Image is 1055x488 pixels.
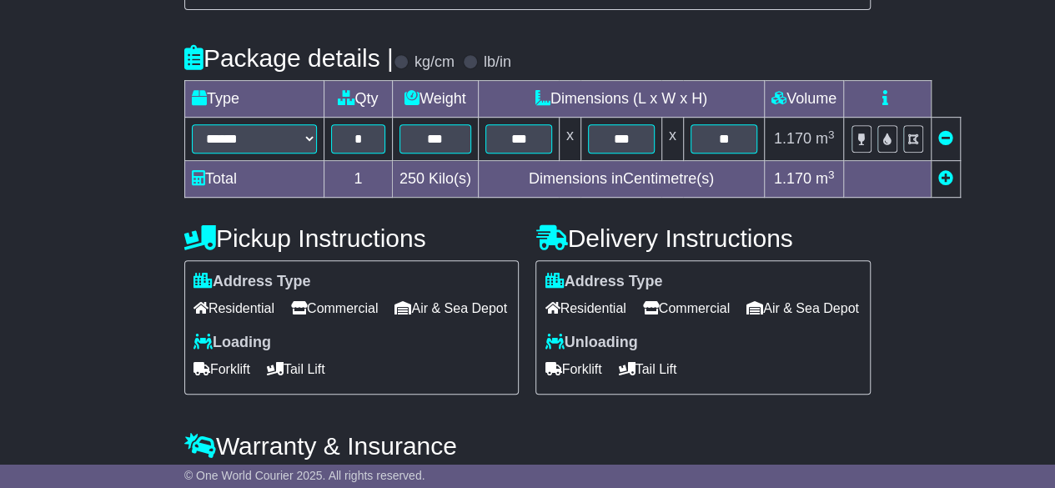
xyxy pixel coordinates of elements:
[545,334,637,352] label: Unloading
[478,81,764,118] td: Dimensions (L x W x H)
[184,81,324,118] td: Type
[184,161,324,198] td: Total
[392,161,478,198] td: Kilo(s)
[184,432,871,460] h4: Warranty & Insurance
[559,118,580,161] td: x
[399,170,425,187] span: 250
[324,161,392,198] td: 1
[938,170,953,187] a: Add new item
[324,81,392,118] td: Qty
[661,118,683,161] td: x
[193,334,271,352] label: Loading
[184,224,520,252] h4: Pickup Instructions
[184,44,394,72] h4: Package details |
[394,295,507,321] span: Air & Sea Depot
[535,224,871,252] h4: Delivery Instructions
[828,128,835,141] sup: 3
[774,170,811,187] span: 1.170
[545,273,662,291] label: Address Type
[414,53,455,72] label: kg/cm
[746,295,859,321] span: Air & Sea Depot
[938,130,953,147] a: Remove this item
[193,356,250,382] span: Forklift
[392,81,478,118] td: Weight
[193,273,311,291] label: Address Type
[618,356,676,382] span: Tail Lift
[764,81,843,118] td: Volume
[291,295,378,321] span: Commercial
[774,130,811,147] span: 1.170
[816,130,835,147] span: m
[478,161,764,198] td: Dimensions in Centimetre(s)
[545,356,601,382] span: Forklift
[267,356,325,382] span: Tail Lift
[816,170,835,187] span: m
[643,295,730,321] span: Commercial
[193,295,274,321] span: Residential
[545,295,625,321] span: Residential
[484,53,511,72] label: lb/in
[828,169,835,181] sup: 3
[184,469,425,482] span: © One World Courier 2025. All rights reserved.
